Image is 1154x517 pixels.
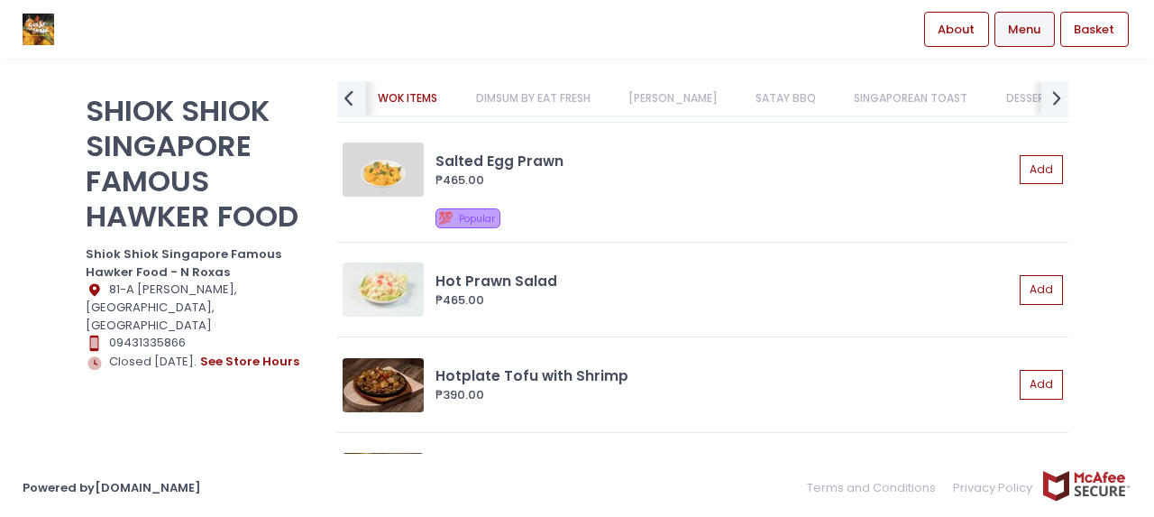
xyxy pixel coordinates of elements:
[610,81,735,115] a: [PERSON_NAME]
[435,386,1013,404] div: ₱390.00
[938,21,975,39] span: About
[343,453,424,507] img: Sambal Okra
[1041,470,1131,502] img: mcafee-secure
[945,470,1042,505] a: Privacy Policy
[807,470,945,505] a: Terms and Conditions
[86,334,315,352] div: 09431335866
[86,281,315,334] div: 81-A [PERSON_NAME], [GEOGRAPHIC_DATA], [GEOGRAPHIC_DATA]
[435,291,1013,309] div: ₱465.00
[1020,275,1063,305] button: Add
[199,352,300,372] button: see store hours
[924,12,989,46] a: About
[435,271,1013,291] div: Hot Prawn Salad
[86,352,315,372] div: Closed [DATE].
[459,212,495,226] span: Popular
[86,245,281,281] b: Shiok Shiok Singapore Famous Hawker Food - N Roxas
[837,81,985,115] a: SINGAPOREAN TOAST
[1020,155,1063,185] button: Add
[361,81,455,115] a: WOK ITEMS
[458,81,608,115] a: DIMSUM BY EAT FRESH
[1020,370,1063,400] button: Add
[343,143,424,197] img: Salted Egg Prawn
[435,365,1013,386] div: Hotplate Tofu with Shrimp
[1074,21,1114,39] span: Basket
[1008,21,1040,39] span: Menu
[86,93,315,234] p: SHIOK SHIOK SINGAPORE FAMOUS HAWKER FOOD
[438,209,453,226] span: 💯
[343,358,424,412] img: Hotplate Tofu with Shrimp
[988,81,1075,115] a: DESSERTS
[435,171,1013,189] div: ₱465.00
[23,479,201,496] a: Powered by[DOMAIN_NAME]
[23,14,54,45] img: logo
[435,151,1013,171] div: Salted Egg Prawn
[343,263,424,317] img: Hot Prawn Salad
[738,81,834,115] a: SATAY BBQ
[994,12,1055,46] a: Menu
